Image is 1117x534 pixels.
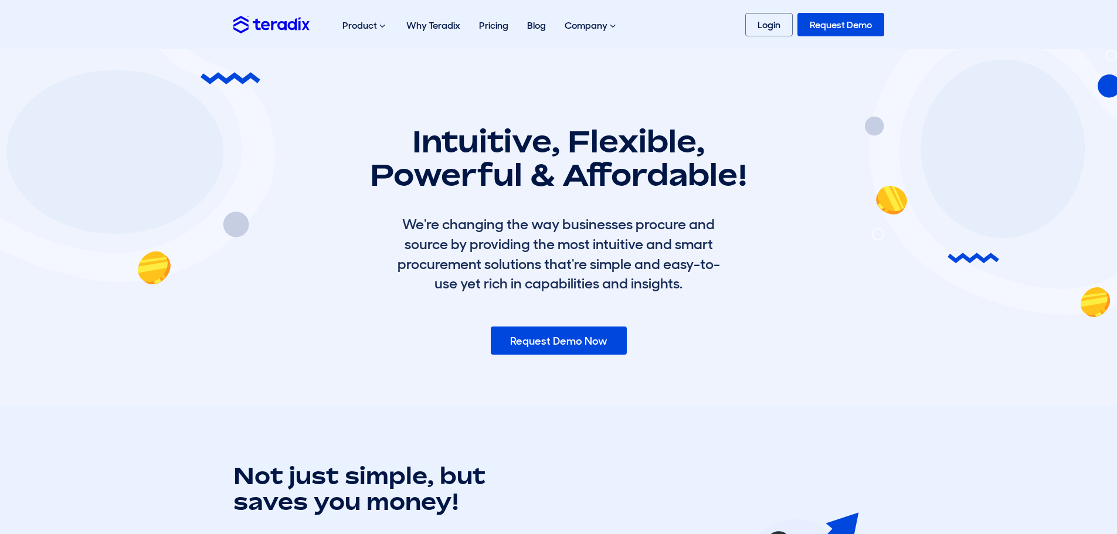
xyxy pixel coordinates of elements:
[395,215,723,293] div: We're changing the way businesses procure and source by providing the most intuitive and smart pr...
[333,7,397,45] div: Product
[397,7,470,44] a: Why Teradix
[364,124,754,191] h1: Intuitive, Flexible, Powerful & Affordable!
[745,13,793,36] a: Login
[555,7,627,45] div: Company
[233,16,310,33] img: Teradix logo
[797,13,884,36] a: Request Demo
[491,326,627,355] a: Request Demo Now
[518,7,555,44] a: Blog
[470,7,518,44] a: Pricing
[233,462,515,514] h1: Not just simple, but saves you money!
